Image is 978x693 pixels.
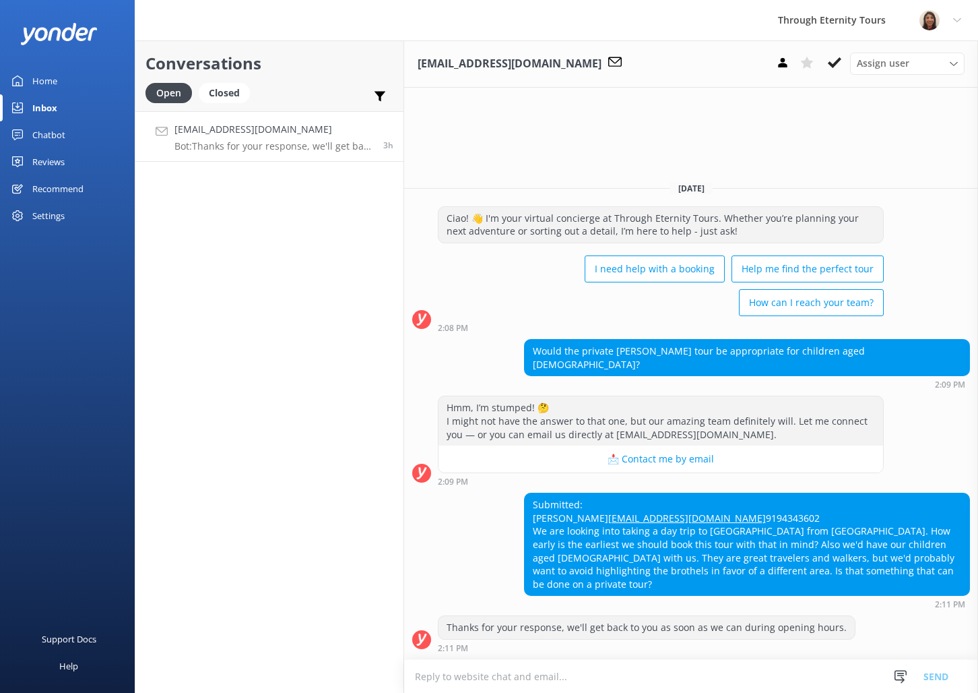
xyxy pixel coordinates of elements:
[438,616,855,639] div: Thanks for your response, we'll get back to you as soon as we can during opening hours.
[383,140,393,151] span: Sep 03 2025 02:11pm (UTC +02:00) Europe/Amsterdam
[199,83,250,103] div: Closed
[935,381,965,389] strong: 2:09 PM
[739,289,884,316] button: How can I reach your team?
[438,207,883,243] div: Ciao! 👋 I'm your virtual concierge at Through Eternity Tours. Whether you’re planning your next a...
[524,380,970,389] div: Sep 03 2025 02:09pm (UTC +02:00) Europe/Amsterdam
[438,477,884,486] div: Sep 03 2025 02:09pm (UTC +02:00) Europe/Amsterdam
[199,85,257,100] a: Closed
[935,601,965,609] strong: 2:11 PM
[438,323,884,332] div: Sep 03 2025 02:08pm (UTC +02:00) Europe/Amsterdam
[32,121,65,148] div: Chatbot
[32,94,57,121] div: Inbox
[524,599,970,609] div: Sep 03 2025 02:11pm (UTC +02:00) Europe/Amsterdam
[585,255,725,282] button: I need help with a booking
[525,493,969,595] div: Submitted: [PERSON_NAME] 9194343602 We are looking into taking a day trip to [GEOGRAPHIC_DATA] fr...
[20,23,98,45] img: yonder-white-logo.png
[731,255,884,282] button: Help me find the perfect tour
[32,67,57,94] div: Home
[670,183,713,194] span: [DATE]
[145,51,393,76] h2: Conversations
[608,512,766,524] a: [EMAIL_ADDRESS][DOMAIN_NAME]
[919,10,940,30] img: 725-1755267273.png
[438,396,883,446] div: Hmm, I’m stumped! 🤔 I might not have the answer to that one, but our amazing team definitely will...
[174,140,373,152] p: Bot: Thanks for your response, we'll get back to you as soon as we can during opening hours.
[59,653,78,680] div: Help
[145,83,192,103] div: Open
[438,643,855,653] div: Sep 03 2025 02:11pm (UTC +02:00) Europe/Amsterdam
[42,626,96,653] div: Support Docs
[438,324,468,332] strong: 2:08 PM
[32,202,65,229] div: Settings
[145,85,199,100] a: Open
[32,175,84,202] div: Recommend
[850,53,965,74] div: Assign User
[857,56,909,71] span: Assign user
[418,55,601,73] h3: [EMAIL_ADDRESS][DOMAIN_NAME]
[438,644,468,653] strong: 2:11 PM
[32,148,65,175] div: Reviews
[135,111,403,162] a: [EMAIL_ADDRESS][DOMAIN_NAME]Bot:Thanks for your response, we'll get back to you as soon as we can...
[438,446,883,473] button: 📩 Contact me by email
[525,340,969,375] div: Would the private [PERSON_NAME] tour be appropriate for children aged [DEMOGRAPHIC_DATA]?
[174,122,373,137] h4: [EMAIL_ADDRESS][DOMAIN_NAME]
[438,478,468,486] strong: 2:09 PM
